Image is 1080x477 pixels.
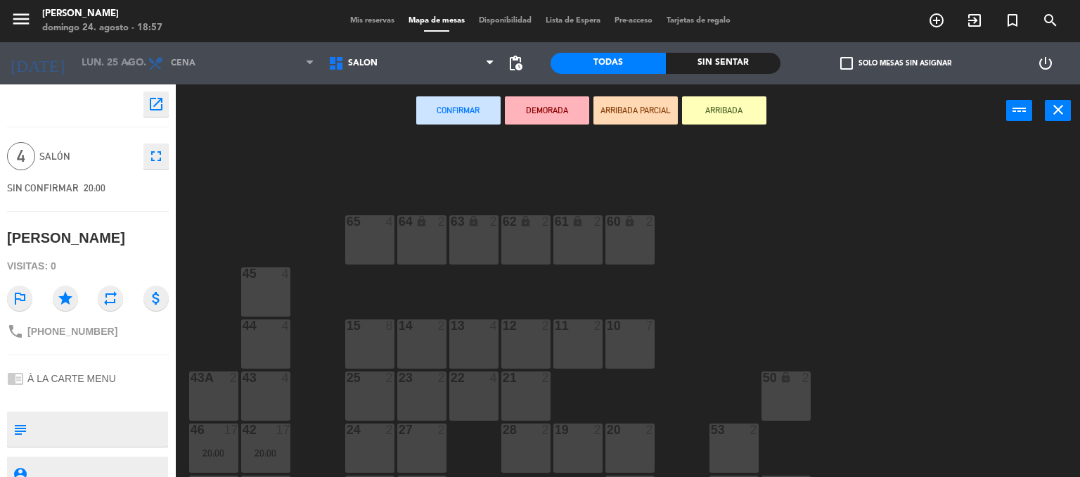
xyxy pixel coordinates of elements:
[840,57,951,70] label: Solo mesas sin asignar
[191,371,191,384] div: 43A
[7,370,24,387] i: chrome_reader_mode
[438,319,446,332] div: 2
[438,424,446,436] div: 2
[171,58,195,68] span: Cena
[928,12,945,29] i: add_circle_outline
[593,96,678,125] button: ARRIBADA PARCIAL
[7,323,24,340] i: phone
[7,182,79,193] span: SIN CONFIRMAR
[1037,55,1054,72] i: power_settings_new
[594,319,603,332] div: 2
[660,17,738,25] span: Tarjetas de regalo
[27,326,117,337] span: [PHONE_NUMBER]
[468,215,480,227] i: lock
[416,215,427,227] i: lock
[438,371,446,384] div: 2
[386,215,394,228] div: 4
[594,215,603,228] div: 2
[386,424,394,436] div: 2
[1050,101,1067,118] i: close
[1011,101,1028,118] i: power_input
[143,144,169,169] button: fullscreen
[7,286,32,311] i: outlined_flag
[542,215,551,228] div: 2
[7,227,125,250] div: [PERSON_NAME]
[386,371,394,384] div: 2
[42,7,162,21] div: [PERSON_NAME]
[282,319,290,332] div: 4
[343,17,401,25] span: Mis reservas
[840,57,853,70] span: check_box_outline_blank
[27,373,116,384] span: À LA CARTE MENU
[490,371,499,384] div: 4
[11,8,32,34] button: menu
[539,17,607,25] span: Lista de Espera
[191,424,191,436] div: 46
[666,53,781,74] div: Sin sentar
[53,286,78,311] i: star
[401,17,472,25] span: Mapa de mesas
[572,215,584,227] i: lock
[607,17,660,25] span: Pre-acceso
[490,215,499,228] div: 2
[98,286,123,311] i: repeat
[241,448,290,458] div: 20:00
[551,53,666,74] div: Todas
[646,319,655,332] div: 7
[1042,12,1059,29] i: search
[7,254,169,279] div: Visitas: 0
[148,148,165,165] i: fullscreen
[542,319,551,332] div: 2
[282,371,290,384] div: 4
[966,12,983,29] i: exit_to_app
[143,286,169,311] i: attach_money
[189,448,238,458] div: 20:00
[12,421,27,437] i: subject
[7,142,35,170] span: 4
[542,371,551,384] div: 2
[646,424,655,436] div: 2
[276,424,290,436] div: 17
[148,96,165,113] i: open_in_new
[780,371,792,383] i: lock
[416,96,501,125] button: Confirmar
[282,267,290,280] div: 4
[438,215,446,228] div: 2
[802,371,811,384] div: 2
[490,319,499,332] div: 4
[348,58,378,68] span: Salón
[520,215,532,227] i: lock
[624,215,636,227] i: lock
[1006,100,1032,121] button: power_input
[230,371,238,384] div: 2
[11,8,32,30] i: menu
[39,148,136,165] span: Salón
[542,424,551,436] div: 2
[646,215,655,228] div: 2
[682,96,766,125] button: ARRIBADA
